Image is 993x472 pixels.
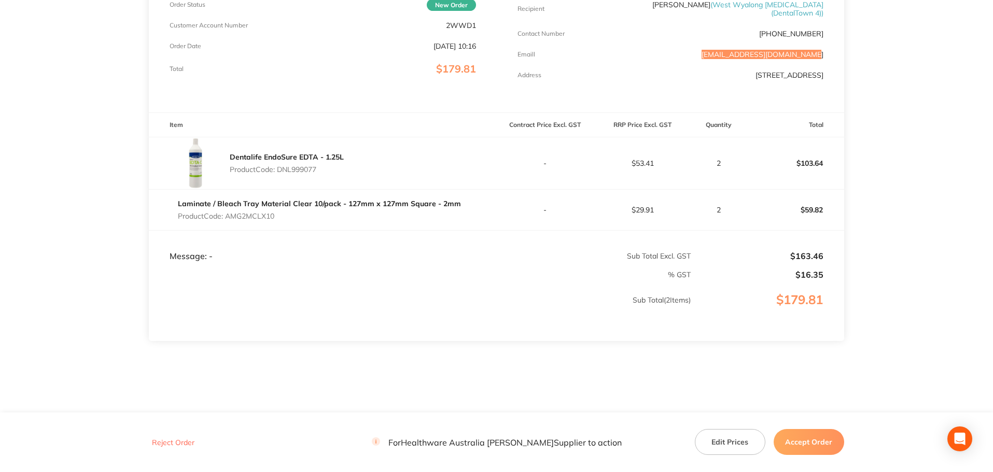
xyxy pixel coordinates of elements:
[747,113,844,137] th: Total
[759,30,823,38] p: [PHONE_NUMBER]
[230,165,344,174] p: Product Code: DNL999077
[170,22,248,29] p: Customer Account Number
[594,206,691,214] p: $29.91
[691,113,747,137] th: Quantity
[149,270,691,279] p: % GST
[518,71,541,79] p: Address
[170,42,201,50] p: Order Date
[747,197,844,222] p: $59.82
[230,152,344,162] a: Dentalife EndoSure EDTA - 1.25L
[692,251,823,261] p: $163.46
[149,438,198,447] button: Reject Order
[497,206,594,214] p: -
[692,270,823,279] p: $16.35
[178,199,461,208] a: Laminate / Bleach Tray Material Clear 10/pack - 127mm x 127mm Square - 2mm
[497,113,594,137] th: Contract Price Excl. GST
[170,137,221,189] img: bjV0dWp6Mg
[149,113,496,137] th: Item
[692,206,746,214] p: 2
[695,429,765,455] button: Edit Prices
[692,293,844,328] p: $179.81
[178,212,461,220] p: Product Code: AMG2MCLX10
[594,113,691,137] th: RRP Price Excl. GST
[518,30,565,37] p: Contact Number
[747,151,844,176] p: $103.64
[774,429,844,455] button: Accept Order
[947,426,972,451] div: Open Intercom Messenger
[497,252,691,260] p: Sub Total Excl. GST
[702,50,823,59] a: [EMAIL_ADDRESS][DOMAIN_NAME]
[149,231,496,262] td: Message: -
[436,62,476,75] span: $179.81
[756,71,823,79] p: [STREET_ADDRESS]
[170,65,184,73] p: Total
[372,437,622,447] p: For Healthware Australia [PERSON_NAME] Supplier to action
[170,1,205,8] p: Order Status
[518,51,535,58] p: Emaill
[433,42,476,50] p: [DATE] 10:16
[497,159,594,167] p: -
[518,5,544,12] p: Recipient
[149,296,691,325] p: Sub Total ( 2 Items)
[446,21,476,30] p: 2WWD1
[594,159,691,167] p: $53.41
[692,159,746,167] p: 2
[619,1,823,17] p: [PERSON_NAME]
